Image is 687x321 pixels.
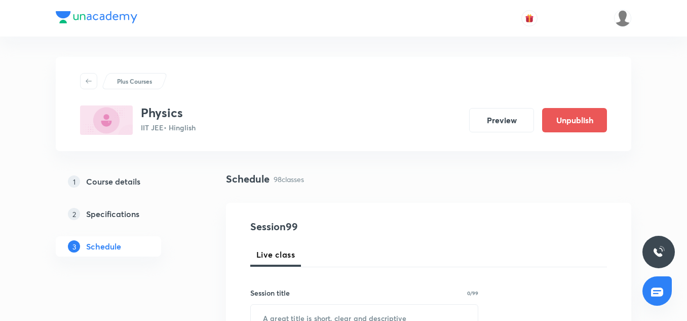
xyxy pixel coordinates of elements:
[68,175,80,188] p: 1
[614,10,631,27] img: Anshumaan Gangrade
[56,204,194,224] a: 2Specifications
[68,208,80,220] p: 2
[256,248,295,261] span: Live class
[141,122,196,133] p: IIT JEE • Hinglish
[86,175,140,188] h5: Course details
[86,208,139,220] h5: Specifications
[250,219,435,234] h4: Session 99
[56,11,137,23] img: Company Logo
[86,240,121,253] h5: Schedule
[141,105,196,120] h3: Physics
[80,105,133,135] img: 45081D3B-6D13-4A9B-8257-2562603E528C_plus.png
[274,174,304,185] p: 98 classes
[521,10,538,26] button: avatar
[469,108,534,132] button: Preview
[467,291,478,296] p: 0/99
[250,288,290,298] h6: Session title
[117,77,152,86] p: Plus Courses
[68,240,80,253] p: 3
[653,246,665,258] img: ttu
[525,14,534,23] img: avatar
[542,108,607,132] button: Unpublish
[56,171,194,192] a: 1Course details
[56,11,137,26] a: Company Logo
[226,171,270,187] h4: Schedule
